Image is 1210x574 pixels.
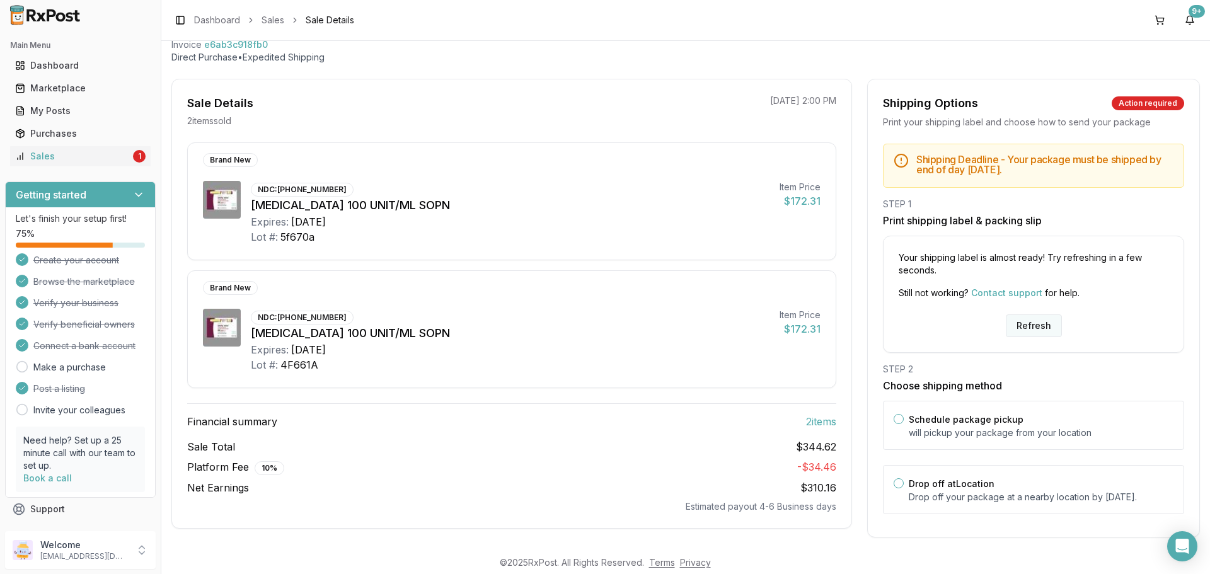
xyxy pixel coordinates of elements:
[251,197,769,214] div: [MEDICAL_DATA] 100 UNIT/ML SOPN
[23,473,72,483] a: Book a call
[33,254,119,267] span: Create your account
[33,275,135,288] span: Browse the marketplace
[5,55,156,76] button: Dashboard
[796,439,836,454] span: $344.62
[780,309,821,321] div: Item Price
[187,115,231,127] p: 2 item s sold
[649,557,675,568] a: Terms
[33,297,118,309] span: Verify your business
[5,5,86,25] img: RxPost Logo
[800,481,836,494] span: $310.16
[203,281,258,295] div: Brand New
[30,525,73,538] span: Feedback
[291,342,326,357] div: [DATE]
[255,461,284,475] div: 10 %
[251,324,769,342] div: [MEDICAL_DATA] 100 UNIT/ML SOPN
[899,287,1168,299] p: Still not working? for help.
[251,357,278,372] div: Lot #:
[251,311,354,324] div: NDC: [PHONE_NUMBER]
[780,181,821,193] div: Item Price
[33,318,135,331] span: Verify beneficial owners
[883,378,1184,393] h3: Choose shipping method
[1189,5,1205,18] div: 9+
[10,77,151,100] a: Marketplace
[204,38,268,51] span: e6ab3c918fb0
[40,539,128,551] p: Welcome
[916,154,1173,175] h5: Shipping Deadline - Your package must be shipped by end of day [DATE] .
[909,427,1173,439] p: will pickup your package from your location
[15,105,146,117] div: My Posts
[187,414,277,429] span: Financial summary
[909,478,994,489] label: Drop off at Location
[194,14,240,26] a: Dashboard
[5,498,156,520] button: Support
[16,187,86,202] h3: Getting started
[133,150,146,163] div: 1
[909,491,1173,503] p: Drop off your package at a nearby location by [DATE] .
[883,363,1184,376] div: STEP 2
[280,229,314,244] div: 5f670a
[33,340,135,352] span: Connect a bank account
[10,40,151,50] h2: Main Menu
[10,145,151,168] a: Sales1
[203,153,258,167] div: Brand New
[203,309,241,347] img: Admelog SoloStar 100 UNIT/ML SOPN
[262,14,284,26] a: Sales
[40,551,128,561] p: [EMAIL_ADDRESS][DOMAIN_NAME]
[171,38,202,51] div: Invoice
[251,229,278,244] div: Lot #:
[203,181,241,219] img: Admelog SoloStar 100 UNIT/ML SOPN
[23,434,137,472] p: Need help? Set up a 25 minute call with our team to set up.
[280,357,318,372] div: 4F661A
[797,461,836,473] span: - $34.46
[883,95,978,112] div: Shipping Options
[680,557,711,568] a: Privacy
[171,51,1200,64] p: Direct Purchase • Expedited Shipping
[1167,531,1197,561] div: Open Intercom Messenger
[1112,96,1184,110] div: Action required
[5,101,156,121] button: My Posts
[187,480,249,495] span: Net Earnings
[770,95,836,107] p: [DATE] 2:00 PM
[1180,10,1200,30] button: 9+
[1006,314,1062,337] button: Refresh
[883,198,1184,210] div: STEP 1
[780,193,821,209] div: $172.31
[883,116,1184,129] div: Print your shipping label and choose how to send your package
[883,213,1184,228] h3: Print shipping label & packing slip
[33,404,125,416] a: Invite your colleagues
[15,82,146,95] div: Marketplace
[806,414,836,429] span: 2 item s
[780,321,821,336] div: $172.31
[909,414,1023,425] label: Schedule package pickup
[291,214,326,229] div: [DATE]
[13,540,33,560] img: User avatar
[33,361,106,374] a: Make a purchase
[899,251,1168,277] p: Your shipping label is almost ready! Try refreshing in a few seconds.
[187,439,235,454] span: Sale Total
[5,123,156,144] button: Purchases
[16,212,145,225] p: Let's finish your setup first!
[187,459,284,475] span: Platform Fee
[187,95,253,112] div: Sale Details
[15,59,146,72] div: Dashboard
[306,14,354,26] span: Sale Details
[5,78,156,98] button: Marketplace
[251,342,289,357] div: Expires:
[251,214,289,229] div: Expires:
[15,127,146,140] div: Purchases
[16,227,35,240] span: 75 %
[251,183,354,197] div: NDC: [PHONE_NUMBER]
[10,54,151,77] a: Dashboard
[33,382,85,395] span: Post a listing
[10,100,151,122] a: My Posts
[187,500,836,513] div: Estimated payout 4-6 Business days
[194,14,354,26] nav: breadcrumb
[5,146,156,166] button: Sales1
[5,520,156,543] button: Feedback
[10,122,151,145] a: Purchases
[15,150,130,163] div: Sales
